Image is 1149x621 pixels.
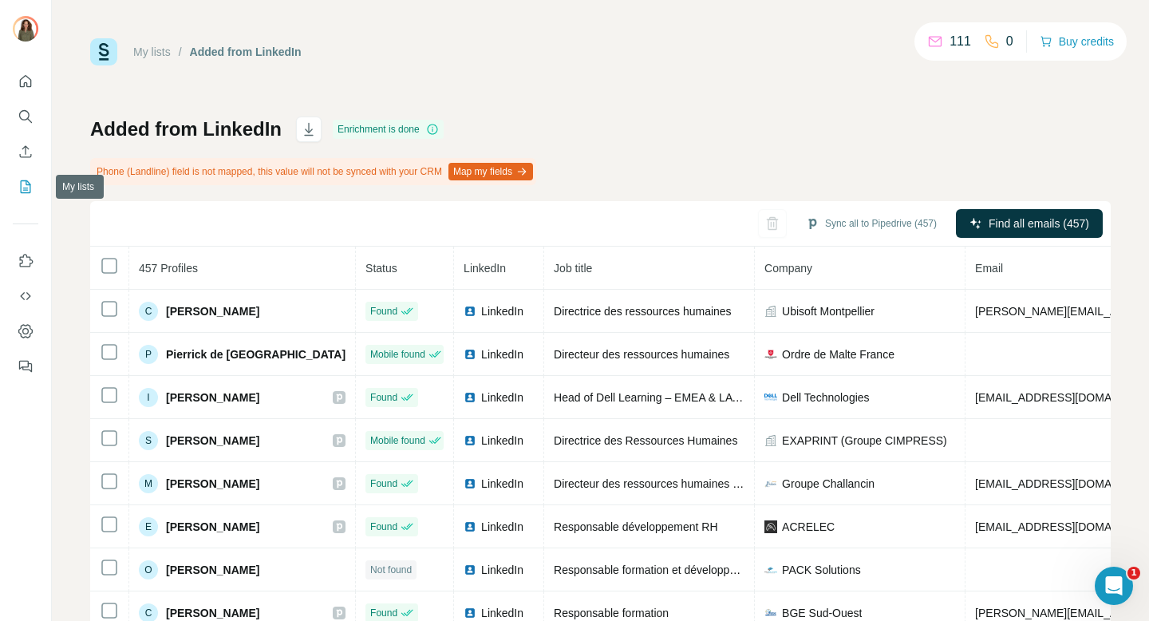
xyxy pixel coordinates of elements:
[166,346,345,362] span: Pierrick de [GEOGRAPHIC_DATA]
[795,212,948,235] button: Sync all to Pipedrive (457)
[1095,567,1133,605] iframe: Intercom live chat
[782,519,835,535] span: ACRELEC
[481,303,523,319] span: LinkedIn
[464,520,476,533] img: LinkedIn logo
[782,433,947,449] span: EXAPRINT (Groupe CIMPRESS)
[782,390,869,405] span: Dell Technologies
[133,45,171,58] a: My lists
[464,607,476,619] img: LinkedIn logo
[764,564,777,576] img: company-logo
[782,605,862,621] span: BGE Sud-Ouest
[764,520,777,533] img: company-logo
[166,562,259,578] span: [PERSON_NAME]
[13,137,38,166] button: Enrich CSV
[166,433,259,449] span: [PERSON_NAME]
[554,262,592,275] span: Job title
[139,345,158,364] div: P
[370,563,412,577] span: Not found
[481,476,523,492] span: LinkedIn
[554,434,737,447] span: Directrice des Ressources Humaines
[13,247,38,275] button: Use Surfe on LinkedIn
[554,520,717,533] span: Responsable développement RH
[179,44,182,60] li: /
[782,562,861,578] span: PACK Solutions
[13,67,38,96] button: Quick start
[481,519,523,535] span: LinkedIn
[464,564,476,576] img: LinkedIn logo
[13,282,38,310] button: Use Surfe API
[764,348,777,361] img: company-logo
[764,262,812,275] span: Company
[554,607,669,619] span: Responsable formation
[464,348,476,361] img: LinkedIn logo
[481,346,523,362] span: LinkedIn
[782,303,875,319] span: Ubisoft Montpellier
[554,564,851,576] span: Responsable formation et développement des compétences
[950,32,971,51] p: 111
[139,431,158,450] div: S
[464,305,476,318] img: LinkedIn logo
[370,304,397,318] span: Found
[554,391,799,404] span: Head of Dell Learning – EMEA & LATAM Regions
[989,216,1089,231] span: Find all emails (457)
[365,262,397,275] span: Status
[464,262,506,275] span: LinkedIn
[90,38,117,65] img: Surfe Logo
[139,262,198,275] span: 457 Profiles
[90,158,536,185] div: Phone (Landline) field is not mapped, this value will not be synced with your CRM
[481,605,523,621] span: LinkedIn
[13,172,38,201] button: My lists
[975,262,1003,275] span: Email
[448,163,533,180] button: Map my fields
[782,476,875,492] span: Groupe Challancin
[554,348,729,361] span: Directeur des ressources humaines
[370,390,397,405] span: Found
[1006,32,1013,51] p: 0
[166,303,259,319] span: [PERSON_NAME]
[464,434,476,447] img: LinkedIn logo
[764,394,777,401] img: company-logo
[13,16,38,42] img: Avatar
[764,477,777,490] img: company-logo
[956,209,1103,238] button: Find all emails (457)
[13,352,38,381] button: Feedback
[139,302,158,321] div: C
[764,607,777,619] img: company-logo
[190,44,302,60] div: Added from LinkedIn
[333,120,444,139] div: Enrichment is done
[13,317,38,346] button: Dashboard
[370,477,397,491] span: Found
[1040,30,1114,53] button: Buy credits
[13,102,38,131] button: Search
[139,474,158,493] div: M
[166,390,259,405] span: [PERSON_NAME]
[782,346,894,362] span: Ordre de Malte France
[166,605,259,621] span: [PERSON_NAME]
[1127,567,1140,579] span: 1
[90,117,282,142] h1: Added from LinkedIn
[481,433,523,449] span: LinkedIn
[139,517,158,536] div: E
[554,305,732,318] span: Directrice des ressources humaines
[139,388,158,407] div: I
[166,519,259,535] span: [PERSON_NAME]
[370,433,425,448] span: Mobile found
[481,390,523,405] span: LinkedIn
[481,562,523,578] span: LinkedIn
[370,606,397,620] span: Found
[554,477,905,490] span: Directeur des ressources humaines - Challancin Prévention et Sécurité
[370,520,397,534] span: Found
[464,477,476,490] img: LinkedIn logo
[464,391,476,404] img: LinkedIn logo
[139,560,158,579] div: O
[370,347,425,362] span: Mobile found
[166,476,259,492] span: [PERSON_NAME]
